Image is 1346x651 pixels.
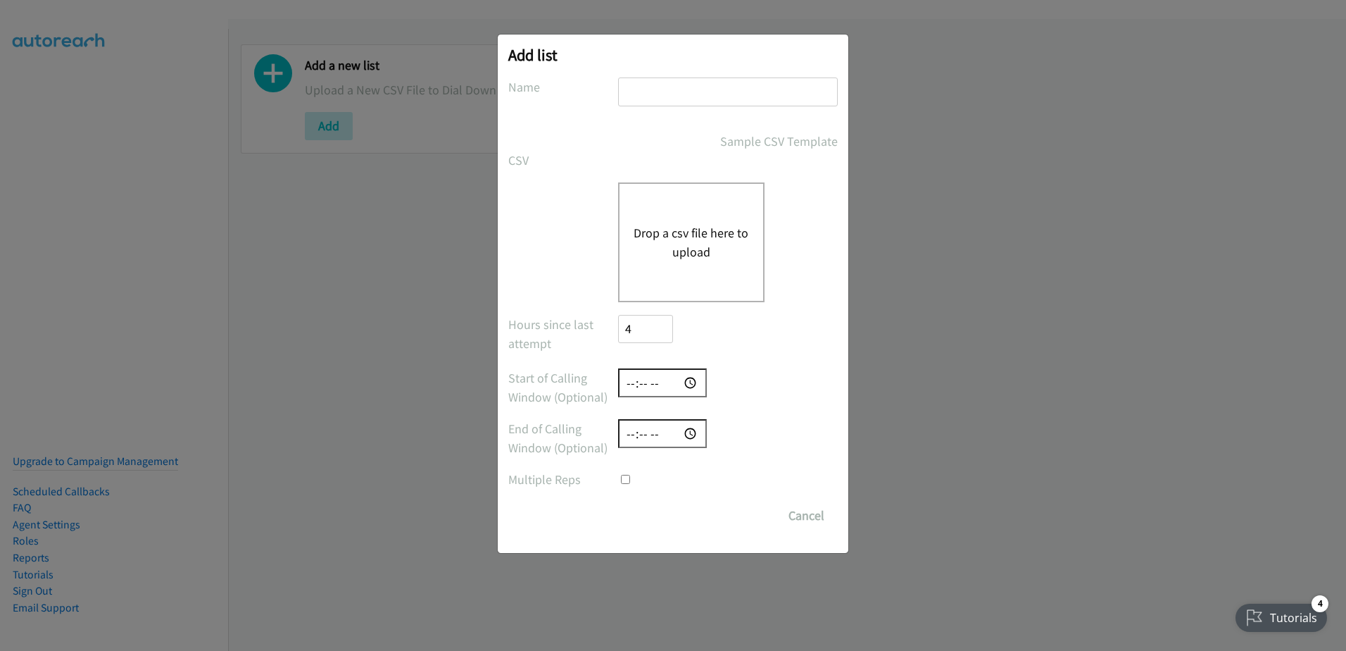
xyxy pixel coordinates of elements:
iframe: Checklist [1227,590,1335,640]
label: CSV [508,151,618,170]
label: Name [508,77,618,97]
label: Hours since last attempt [508,315,618,353]
h2: Add list [508,45,838,65]
button: Cancel [775,502,838,530]
a: Sample CSV Template [720,132,838,151]
label: Multiple Reps [508,470,618,489]
button: Drop a csv file here to upload [634,223,749,261]
label: End of Calling Window (Optional) [508,419,618,457]
label: Start of Calling Window (Optional) [508,368,618,407]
